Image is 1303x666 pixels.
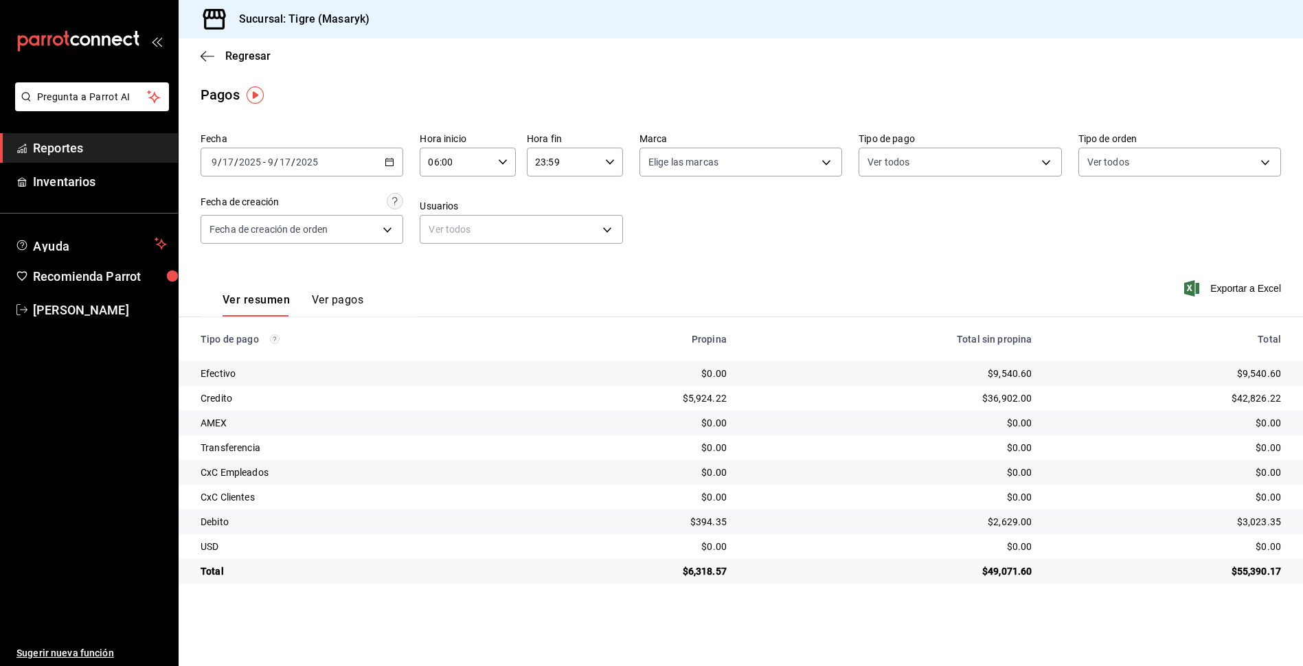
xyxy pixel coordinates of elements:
span: Sugerir nueva función [16,646,167,661]
span: Ver todos [868,155,909,169]
div: $0.00 [1054,490,1281,504]
button: Ver resumen [223,293,290,317]
span: [PERSON_NAME] [33,301,167,319]
span: - [263,157,266,168]
button: Regresar [201,49,271,62]
a: Pregunta a Parrot AI [10,100,169,114]
span: Recomienda Parrot [33,267,167,286]
svg: Los pagos realizados con Pay y otras terminales son montos brutos. [270,334,280,344]
label: Usuarios [420,201,622,211]
div: $0.00 [1054,416,1281,430]
input: ---- [238,157,262,168]
input: -- [267,157,274,168]
div: $0.00 [1054,441,1281,455]
div: $0.00 [749,416,1032,430]
div: Credito [201,391,519,405]
div: $0.00 [1054,540,1281,553]
div: $9,540.60 [1054,367,1281,380]
div: $394.35 [541,515,727,529]
div: USD [201,540,519,553]
div: $0.00 [749,490,1032,504]
span: Pregunta a Parrot AI [37,90,148,104]
div: $0.00 [541,466,727,479]
div: $0.00 [749,466,1032,479]
div: $5,924.22 [541,391,727,405]
div: $0.00 [541,416,727,430]
div: Transferencia [201,441,519,455]
div: $0.00 [541,441,727,455]
div: $0.00 [749,540,1032,553]
div: $36,902.00 [749,391,1032,405]
div: $55,390.17 [1054,564,1281,578]
span: Inventarios [33,172,167,191]
img: Tooltip marker [247,87,264,104]
div: $3,023.35 [1054,515,1281,529]
div: $0.00 [749,441,1032,455]
div: navigation tabs [223,293,363,317]
span: / [218,157,222,168]
div: $2,629.00 [749,515,1032,529]
div: Total [201,564,519,578]
input: -- [222,157,234,168]
div: $6,318.57 [541,564,727,578]
span: Ayuda [33,236,149,252]
button: open_drawer_menu [151,36,162,47]
div: Debito [201,515,519,529]
span: / [291,157,295,168]
div: $49,071.60 [749,564,1032,578]
div: Fecha de creación [201,195,279,209]
label: Tipo de orden [1078,134,1281,143]
div: Efectivo [201,367,519,380]
div: Ver todos [420,215,622,244]
input: ---- [295,157,319,168]
div: $0.00 [541,367,727,380]
div: $9,540.60 [749,367,1032,380]
div: $0.00 [541,490,727,504]
label: Tipo de pago [859,134,1061,143]
div: $0.00 [541,540,727,553]
label: Hora inicio [420,134,516,143]
span: Regresar [225,49,271,62]
div: CxC Empleados [201,466,519,479]
span: Elige las marcas [648,155,718,169]
label: Hora fin [527,134,623,143]
div: $42,826.22 [1054,391,1281,405]
div: Total [1054,334,1281,345]
button: Ver pagos [312,293,363,317]
input: -- [279,157,291,168]
label: Fecha [201,134,403,143]
div: AMEX [201,416,519,430]
input: -- [211,157,218,168]
div: $0.00 [1054,466,1281,479]
button: Exportar a Excel [1187,280,1281,297]
button: Pregunta a Parrot AI [15,82,169,111]
div: Propina [541,334,727,345]
label: Marca [639,134,842,143]
div: Tipo de pago [201,334,519,345]
div: Pagos [201,84,240,105]
span: / [274,157,278,168]
span: Ver todos [1087,155,1129,169]
div: Total sin propina [749,334,1032,345]
h3: Sucursal: Tigre (Masaryk) [228,11,370,27]
span: Fecha de creación de orden [209,222,328,236]
div: CxC Clientes [201,490,519,504]
span: / [234,157,238,168]
span: Reportes [33,139,167,157]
